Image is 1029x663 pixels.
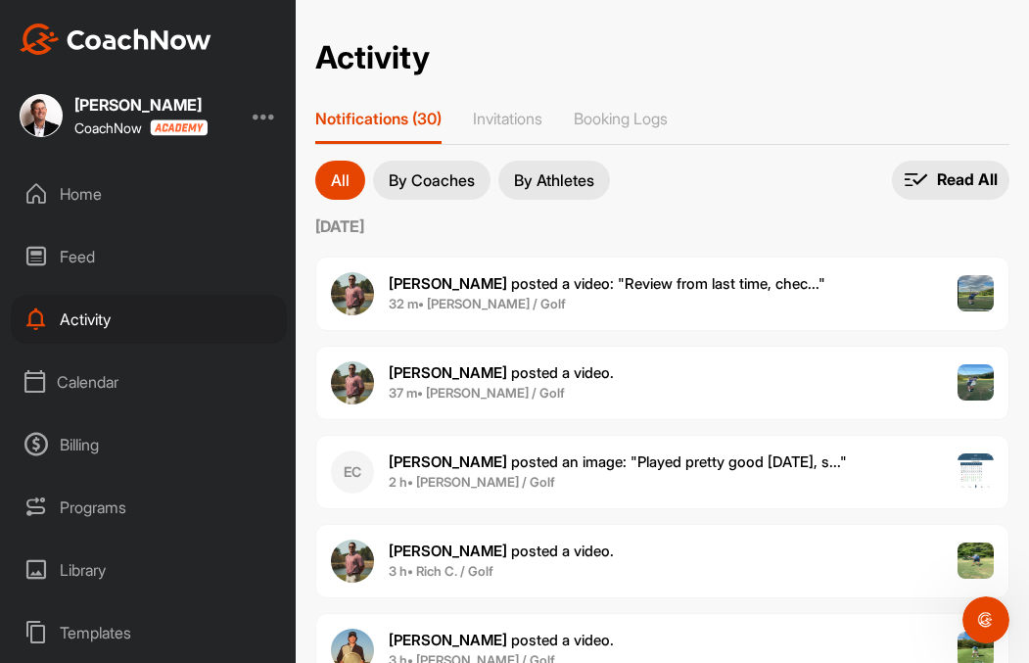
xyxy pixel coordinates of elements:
[74,97,208,113] div: [PERSON_NAME]
[28,429,363,486] a: Schedule a Demo with a CoachNow Expert
[962,596,1009,643] iframe: Intercom live chat
[498,161,610,200] button: By Athletes
[389,363,614,382] span: posted a video .
[130,483,260,561] button: Messages
[11,295,287,344] div: Activity
[958,364,995,402] img: post image
[11,420,287,469] div: Billing
[39,139,352,172] p: Hi [PERSON_NAME]
[39,172,352,206] p: How can we help?
[389,542,614,560] span: posted a video .
[284,31,323,71] img: Profile image for Amanda
[46,274,70,298] img: Amanda avatar
[331,540,374,583] img: user avatar
[40,247,351,267] div: Recent message
[389,385,565,401] b: 37 m • [PERSON_NAME] / Golf
[331,450,374,494] div: EC
[74,119,208,136] div: CoachNow
[315,39,430,77] h2: Activity
[163,532,230,545] span: Messages
[315,214,1009,238] label: [DATE]
[958,453,995,491] img: post image
[20,336,372,410] div: Send us a messageWe typically reply within a day
[159,275,224,296] div: • Just now
[315,109,442,128] p: Notifications (30)
[40,373,327,394] div: We typically reply within a day
[21,260,371,325] div: Amanda avatarMaggie avatarAlex avatarCoachNow•Just now
[958,275,995,312] img: post image
[574,109,668,128] p: Booking Logs
[43,532,87,545] span: Home
[11,357,287,406] div: Calendar
[389,452,507,471] b: [PERSON_NAME]
[337,31,372,67] div: Close
[11,608,287,657] div: Templates
[210,31,249,71] img: Profile image for Alex
[389,363,507,382] b: [PERSON_NAME]
[389,631,507,649] b: [PERSON_NAME]
[389,542,507,560] b: [PERSON_NAME]
[331,272,374,315] img: user avatar
[389,474,555,490] b: 2 h • [PERSON_NAME] / Golf
[389,631,614,649] span: posted a video .
[937,169,998,190] p: Read All
[331,361,374,404] img: user avatar
[261,483,392,561] button: Help
[389,452,847,471] span: posted an image : " Played pretty good [DATE], s... "
[11,232,287,281] div: Feed
[389,172,475,188] p: By Coaches
[11,169,287,218] div: Home
[315,161,365,200] button: All
[39,42,170,64] img: logo
[310,532,342,545] span: Help
[389,274,507,293] b: [PERSON_NAME]
[20,24,211,55] img: CoachNow
[11,545,287,594] div: Library
[389,274,825,293] span: posted a video : " Review from last time, chec... "
[11,483,287,532] div: Programs
[473,109,542,128] p: Invitations
[331,172,350,188] p: All
[373,161,491,200] button: By Coaches
[20,230,372,326] div: Recent messageAmanda avatarMaggie avatarAlex avatarCoachNow•Just now
[40,437,328,478] div: Schedule a Demo with a CoachNow Expert
[958,543,995,580] img: post image
[389,296,566,311] b: 32 m • [PERSON_NAME] / Golf
[37,290,61,313] img: Maggie avatar
[150,119,208,136] img: CoachNow acadmey
[40,353,327,373] div: Send us a message
[20,94,63,137] img: square_33d1b9b665a970990590299d55b62fd8.jpg
[54,290,77,313] img: Alex avatar
[82,275,155,296] div: CoachNow
[514,172,594,188] p: By Athletes
[389,563,493,579] b: 3 h • Rich C. / Golf
[247,31,286,71] img: Profile image for Maggie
